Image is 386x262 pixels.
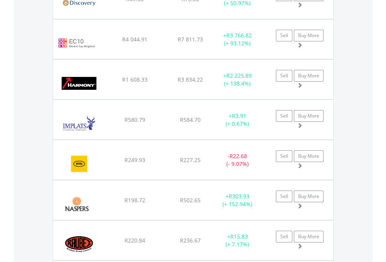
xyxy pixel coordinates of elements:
[178,36,203,43] span: R7 811.73
[57,29,96,57] img: EC10.EC.EC10.png
[294,231,324,242] a: Buy More
[57,150,102,178] img: EQU.ZA.MTN.png
[213,32,262,47] div: + (+ 93.12%)
[276,191,292,202] a: Sell
[180,196,201,204] span: R502.65
[125,156,145,164] span: R249.93
[229,192,249,200] span: R303.93
[178,76,203,83] span: R3 834.22
[180,116,201,123] span: R584.70
[213,72,262,87] div: + (+ 138.4%)
[57,230,101,258] img: EQU.ZA.RBX.png
[180,237,201,244] span: R236.67
[57,190,96,218] img: EQU.ZA.NPN.png
[180,156,201,164] span: R227.25
[226,32,252,39] span: R3 766.82
[125,237,145,244] span: R220.84
[230,233,248,240] span: R15.83
[294,191,324,202] a: Buy More
[276,150,292,162] a: Sell
[276,30,292,41] a: Sell
[213,112,262,128] div: + (+ 0.67%)
[226,72,252,79] span: R2 225.89
[294,70,324,82] a: Buy More
[232,112,246,119] span: R3.91
[276,231,292,242] a: Sell
[294,30,324,41] a: Buy More
[57,110,101,137] img: EQU.ZA.IMP.png
[229,152,247,160] span: R22.68
[122,76,148,83] span: R1 608.33
[294,110,324,122] a: Buy More
[213,192,262,208] div: + (+ 152.94%)
[213,233,262,248] div: + (+ 7.17%)
[122,36,148,43] span: R4 044.91
[125,116,145,123] span: R580.79
[57,70,101,97] img: EQU.ZA.HAR.png
[213,152,262,168] div: - (- 9.07%)
[294,150,324,162] a: Buy More
[276,110,292,122] a: Sell
[276,70,292,82] a: Sell
[125,196,145,204] span: R198.72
